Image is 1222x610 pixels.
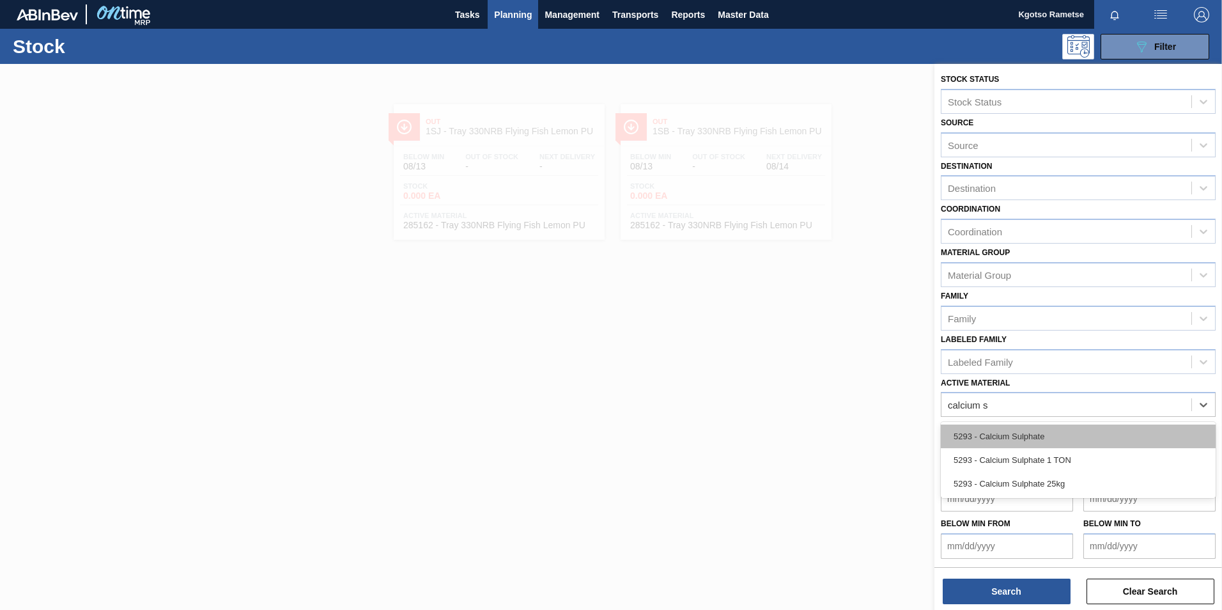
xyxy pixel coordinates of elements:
[941,292,968,301] label: Family
[1062,34,1094,59] div: Programming: no user selected
[941,486,1073,512] input: mm/dd/yyyy
[13,39,204,54] h1: Stock
[671,7,705,22] span: Reports
[948,356,1013,367] div: Labeled Family
[1154,42,1176,52] span: Filter
[941,425,1216,448] div: 5293 - Calcium Sulphate
[941,472,1216,496] div: 5293 - Calcium Sulphate 25kg
[948,269,1011,280] div: Material Group
[1101,34,1209,59] button: Filter
[1194,7,1209,22] img: Logout
[453,7,481,22] span: Tasks
[948,313,976,324] div: Family
[718,7,768,22] span: Master Data
[948,183,996,194] div: Destination
[941,75,999,84] label: Stock Status
[941,379,1010,387] label: Active Material
[948,139,978,150] div: Source
[941,162,992,171] label: Destination
[1094,6,1135,24] button: Notifications
[494,7,532,22] span: Planning
[612,7,658,22] span: Transports
[1083,486,1216,512] input: mm/dd/yyyy
[948,96,1002,107] div: Stock Status
[941,248,1010,257] label: Material Group
[941,205,1000,214] label: Coordination
[545,7,599,22] span: Management
[941,118,973,127] label: Source
[941,448,1216,472] div: 5293 - Calcium Sulphate 1 TON
[1083,519,1141,528] label: Below Min to
[941,519,1010,528] label: Below Min from
[941,335,1007,344] label: Labeled Family
[1153,7,1168,22] img: userActions
[941,533,1073,559] input: mm/dd/yyyy
[17,9,78,20] img: TNhmsLtSVTkK8tSr43FrP2fwEKptu5GPRR3wAAAABJRU5ErkJggg==
[1083,533,1216,559] input: mm/dd/yyyy
[948,226,1002,237] div: Coordination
